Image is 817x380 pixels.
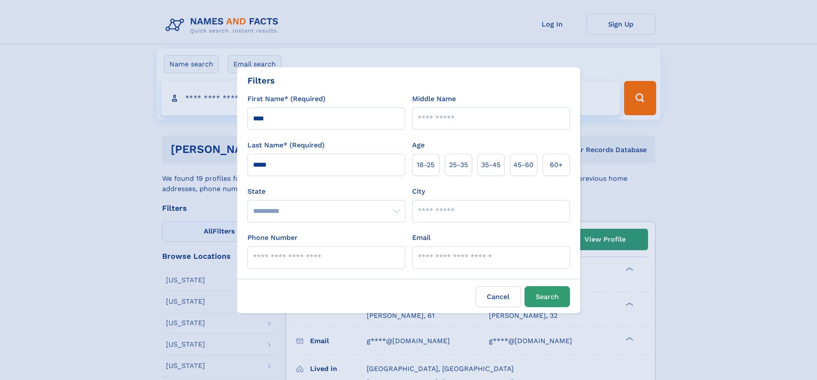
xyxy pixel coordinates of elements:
label: State [247,186,405,197]
button: Search [525,286,570,307]
label: Email [412,233,431,243]
label: Middle Name [412,94,456,104]
label: City [412,186,425,197]
label: Age [412,140,425,150]
span: 35‑45 [481,160,500,170]
span: 25‑35 [449,160,468,170]
span: 60+ [550,160,563,170]
label: Cancel [476,286,521,307]
label: First Name* (Required) [247,94,326,104]
div: Filters [247,74,275,87]
span: 45‑60 [513,160,534,170]
label: Last Name* (Required) [247,140,325,150]
label: Phone Number [247,233,298,243]
span: 18‑25 [417,160,434,170]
